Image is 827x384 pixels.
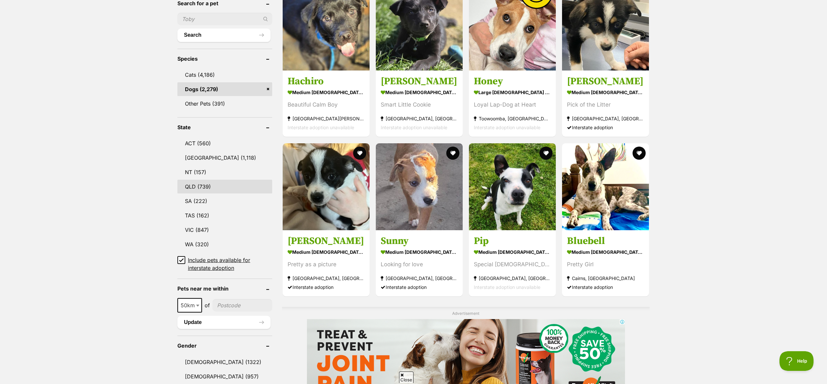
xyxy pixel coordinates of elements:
[474,88,551,97] strong: large [DEMOGRAPHIC_DATA] Dog
[212,299,272,312] input: postcode
[567,123,644,132] div: Interstate adoption
[474,75,551,88] h3: Honey
[288,247,365,257] strong: medium [DEMOGRAPHIC_DATA] Dog
[381,75,458,88] h3: [PERSON_NAME]
[177,355,272,369] a: [DEMOGRAPHIC_DATA] (1322)
[177,286,272,292] header: Pets near me within
[288,274,365,283] strong: [GEOGRAPHIC_DATA], [GEOGRAPHIC_DATA]
[177,180,272,193] a: QLD (739)
[474,235,551,247] h3: Pip
[288,114,365,123] strong: [GEOGRAPHIC_DATA][PERSON_NAME][GEOGRAPHIC_DATA]
[446,147,459,160] button: favourite
[288,235,365,247] h3: [PERSON_NAME]
[188,256,272,272] span: Include pets available for interstate adoption
[562,71,649,137] a: [PERSON_NAME] medium [DEMOGRAPHIC_DATA] Dog Pick of the Litter [GEOGRAPHIC_DATA], [GEOGRAPHIC_DAT...
[177,13,272,25] input: Toby
[562,143,649,230] img: Bluebell - Australian Cattle Dog
[177,343,272,349] header: Gender
[381,88,458,97] strong: medium [DEMOGRAPHIC_DATA] Dog
[177,151,272,165] a: [GEOGRAPHIC_DATA] (1,118)
[567,283,644,292] div: Interstate adoption
[633,147,646,160] button: favourite
[567,114,644,123] strong: [GEOGRAPHIC_DATA], [GEOGRAPHIC_DATA]
[288,75,365,88] h3: Hachiro
[381,114,458,123] strong: [GEOGRAPHIC_DATA], [GEOGRAPHIC_DATA]
[381,235,458,247] h3: Sunny
[567,274,644,283] strong: Cairns, [GEOGRAPHIC_DATA]
[177,298,202,313] span: 50km
[288,125,354,131] span: Interstate adoption unavailable
[469,143,556,230] img: Pip - American Staffordshire Terrier Dog
[469,230,556,296] a: Pip medium [DEMOGRAPHIC_DATA] Dog Special [DEMOGRAPHIC_DATA] [GEOGRAPHIC_DATA], [GEOGRAPHIC_DATA]...
[283,71,370,137] a: Hachiro medium [DEMOGRAPHIC_DATA] Dog Beautiful Calm Boy [GEOGRAPHIC_DATA][PERSON_NAME][GEOGRAPHI...
[177,223,272,237] a: VIC (847)
[177,97,272,111] a: Other Pets (391)
[562,230,649,296] a: Bluebell medium [DEMOGRAPHIC_DATA] Dog Pretty Girl Cairns, [GEOGRAPHIC_DATA] Interstate adoption
[474,114,551,123] strong: Toowoomba, [GEOGRAPHIC_DATA]
[283,230,370,296] a: [PERSON_NAME] medium [DEMOGRAPHIC_DATA] Dog Pretty as a picture [GEOGRAPHIC_DATA], [GEOGRAPHIC_DA...
[177,0,272,6] header: Search for a pet
[567,101,644,110] div: Pick of the Litter
[177,209,272,222] a: TAS (162)
[474,284,540,290] span: Interstate adoption unavailable
[376,230,463,296] a: Sunny medium [DEMOGRAPHIC_DATA] Dog Looking for love [GEOGRAPHIC_DATA], [GEOGRAPHIC_DATA] Interst...
[288,88,365,97] strong: medium [DEMOGRAPHIC_DATA] Dog
[353,147,366,160] button: favourite
[178,301,201,310] span: 50km
[177,82,272,96] a: Dogs (2,279)
[376,143,463,230] img: Sunny - Jack Russell Terrier Dog
[177,165,272,179] a: NT (157)
[177,237,272,251] a: WA (320)
[288,283,365,292] div: Interstate adoption
[567,235,644,247] h3: Bluebell
[474,101,551,110] div: Loyal Lap-Dog at Heart
[177,316,271,329] button: Update
[177,370,272,383] a: [DEMOGRAPHIC_DATA] (957)
[567,260,644,269] div: Pretty Girl
[177,68,272,82] a: Cats (4,186)
[399,372,413,383] span: Close
[177,56,272,62] header: Species
[469,71,556,137] a: Honey large [DEMOGRAPHIC_DATA] Dog Loyal Lap-Dog at Heart Toowoomba, [GEOGRAPHIC_DATA] Interstate...
[567,88,644,97] strong: medium [DEMOGRAPHIC_DATA] Dog
[381,283,458,292] div: Interstate adoption
[474,260,551,269] div: Special [DEMOGRAPHIC_DATA]
[474,274,551,283] strong: [GEOGRAPHIC_DATA], [GEOGRAPHIC_DATA]
[567,75,644,88] h3: [PERSON_NAME]
[381,274,458,283] strong: [GEOGRAPHIC_DATA], [GEOGRAPHIC_DATA]
[474,247,551,257] strong: medium [DEMOGRAPHIC_DATA] Dog
[474,125,540,131] span: Interstate adoption unavailable
[381,247,458,257] strong: medium [DEMOGRAPHIC_DATA] Dog
[177,256,272,272] a: Include pets available for interstate adoption
[177,124,272,130] header: State
[381,125,447,131] span: Interstate adoption unavailable
[288,101,365,110] div: Beautiful Calm Boy
[205,301,210,309] span: of
[381,260,458,269] div: Looking for love
[283,143,370,230] img: Cindi - Australian Kelpie x Border Collie x Jack Russell Terrier Dog
[381,101,458,110] div: Smart Little Cookie
[376,71,463,137] a: [PERSON_NAME] medium [DEMOGRAPHIC_DATA] Dog Smart Little Cookie [GEOGRAPHIC_DATA], [GEOGRAPHIC_DA...
[177,194,272,208] a: SA (222)
[567,247,644,257] strong: medium [DEMOGRAPHIC_DATA] Dog
[288,260,365,269] div: Pretty as a picture
[177,136,272,150] a: ACT (560)
[779,351,814,371] iframe: Help Scout Beacon - Open
[539,147,553,160] button: favourite
[177,29,271,42] button: Search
